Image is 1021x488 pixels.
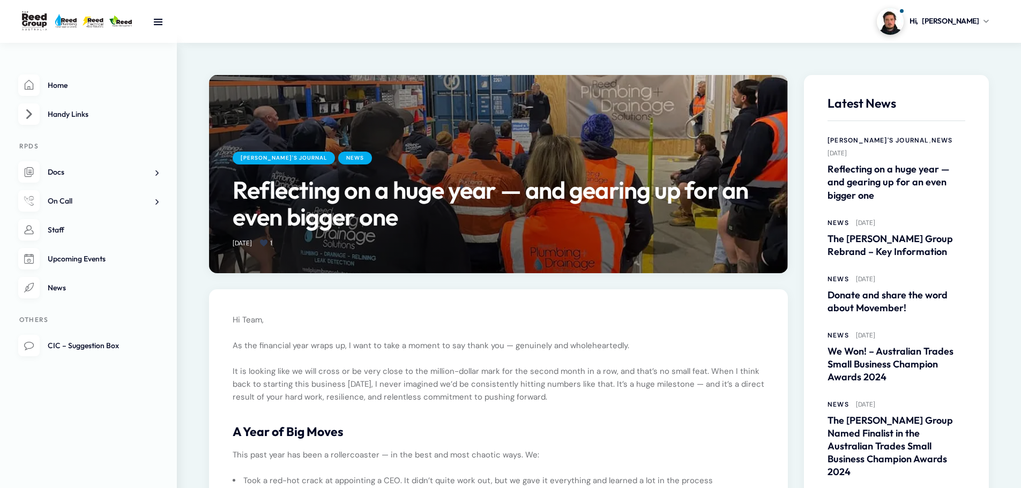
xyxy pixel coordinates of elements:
a: [PERSON_NAME]'s Journal [233,152,335,164]
a: [PERSON_NAME]'s Journal [828,136,929,145]
span: [DATE] [856,400,882,409]
span: [DATE] [856,218,882,228]
a: News [828,274,849,284]
a: Profile picture of Dylan GledhillHi,[PERSON_NAME] [877,8,989,35]
span: Hi, [910,16,918,27]
a: The [PERSON_NAME] Group Named Finalist in the Australian Trades Small Business Champion Awards 2024 [828,414,965,478]
span: 1 [270,239,272,247]
li: Took a red-hot crack at appointing a CEO. It didn’t quite work out, but we gave it everything and... [242,474,764,487]
a: News [338,152,372,164]
a: Reflecting on a huge year — and gearing up for an even bigger one [828,163,965,201]
a: We Won! – Australian Trades Small Business Champion Awards 2024 [828,345,965,384]
a: Donate and share the word about Movember! [828,289,965,314]
p: Hi Team, [233,313,764,326]
a: News [828,218,849,228]
span: , [929,136,931,145]
a: The [PERSON_NAME] Group Rebrand – Key Information [828,232,965,258]
span: [DATE] [856,331,882,340]
span: [DATE] [233,238,259,248]
strong: A Year of Big Moves [233,424,344,439]
a: 1 [260,238,279,248]
p: As the financial year wraps up, I want to take a moment to say thank you — genuinely and wholehea... [233,339,764,352]
a: News [828,400,849,409]
img: Profile picture of Dylan Gledhill [877,8,904,35]
h1: Reflecting on a huge year — and gearing up for an even bigger one [233,177,764,230]
span: [DATE] [828,148,854,158]
h5: Latest News [828,96,965,121]
span: [PERSON_NAME] [922,16,979,27]
a: News [828,331,849,340]
a: News [931,136,953,145]
p: It is looking like we will cross or be very close to the million-dollar mark for the second month... [233,365,764,403]
span: [DATE] [856,274,882,284]
p: This past year has been a rollercoaster — in the best and most chaotic ways. We: [233,448,764,461]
